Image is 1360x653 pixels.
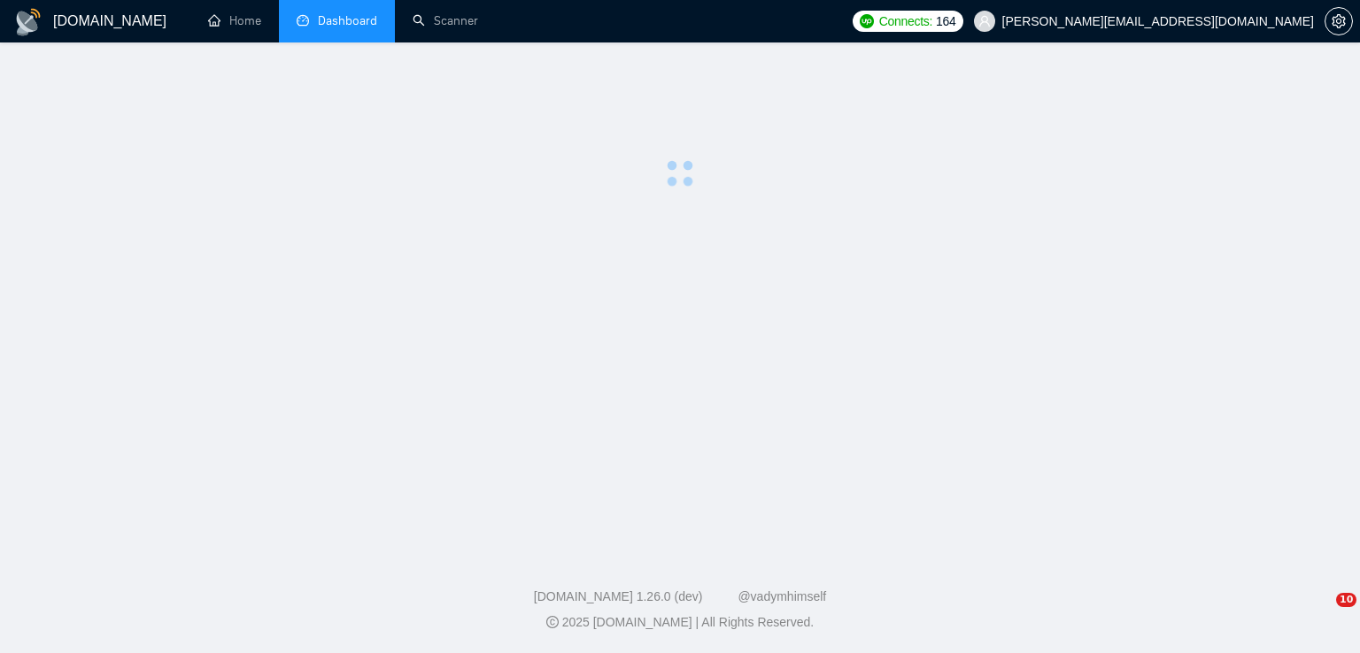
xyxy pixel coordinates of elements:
span: Dashboard [318,13,377,28]
span: 10 [1336,593,1356,607]
span: dashboard [297,14,309,27]
a: searchScanner [413,13,478,28]
a: setting [1325,14,1353,28]
a: [DOMAIN_NAME] 1.26.0 (dev) [534,589,703,603]
span: user [978,15,991,27]
span: Connects: [879,12,932,31]
span: 164 [936,12,955,31]
iframe: Intercom live chat [1300,593,1342,635]
a: homeHome [208,13,261,28]
a: @vadymhimself [738,589,826,603]
div: 2025 [DOMAIN_NAME] | All Rights Reserved. [14,613,1346,632]
span: copyright [546,616,559,628]
span: setting [1325,14,1352,28]
img: logo [14,8,42,36]
img: upwork-logo.png [860,14,874,28]
button: setting [1325,7,1353,35]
